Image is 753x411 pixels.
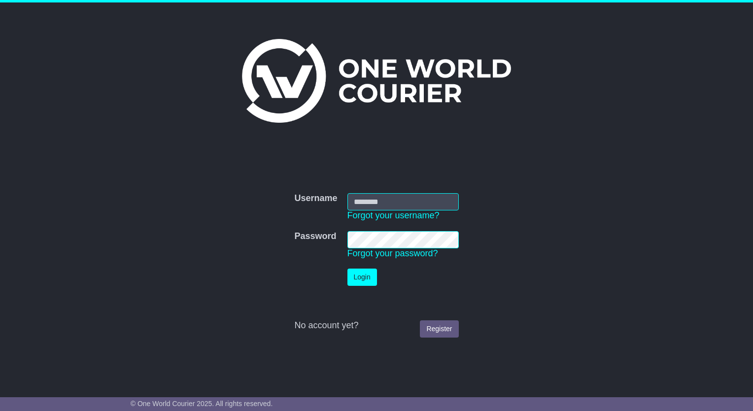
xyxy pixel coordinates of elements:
[294,231,336,242] label: Password
[347,269,377,286] button: Login
[242,39,511,123] img: One World
[294,193,337,204] label: Username
[347,248,438,258] a: Forgot your password?
[347,210,440,220] a: Forgot your username?
[420,320,458,338] a: Register
[131,400,273,408] span: © One World Courier 2025. All rights reserved.
[294,320,458,331] div: No account yet?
